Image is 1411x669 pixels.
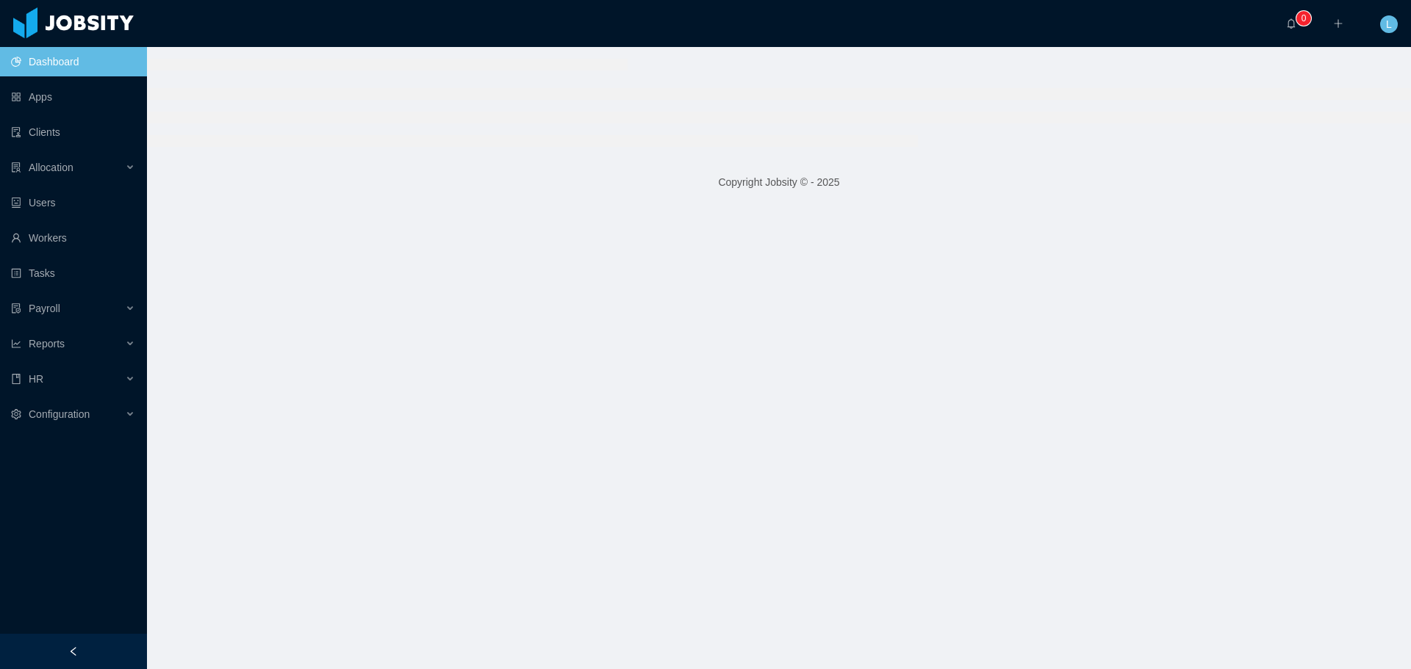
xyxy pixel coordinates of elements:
[1333,18,1343,29] i: icon: plus
[147,157,1411,208] footer: Copyright Jobsity © - 2025
[11,409,21,419] i: icon: setting
[11,303,21,314] i: icon: file-protect
[29,408,90,420] span: Configuration
[11,374,21,384] i: icon: book
[29,303,60,314] span: Payroll
[1286,18,1296,29] i: icon: bell
[11,47,135,76] a: icon: pie-chartDashboard
[11,258,135,288] a: icon: profileTasks
[1386,15,1392,33] span: L
[29,338,65,350] span: Reports
[11,223,135,253] a: icon: userWorkers
[11,117,135,147] a: icon: auditClients
[11,82,135,112] a: icon: appstoreApps
[11,188,135,217] a: icon: robotUsers
[29,162,73,173] span: Allocation
[11,339,21,349] i: icon: line-chart
[29,373,43,385] span: HR
[1296,11,1311,26] sup: 0
[11,162,21,173] i: icon: solution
